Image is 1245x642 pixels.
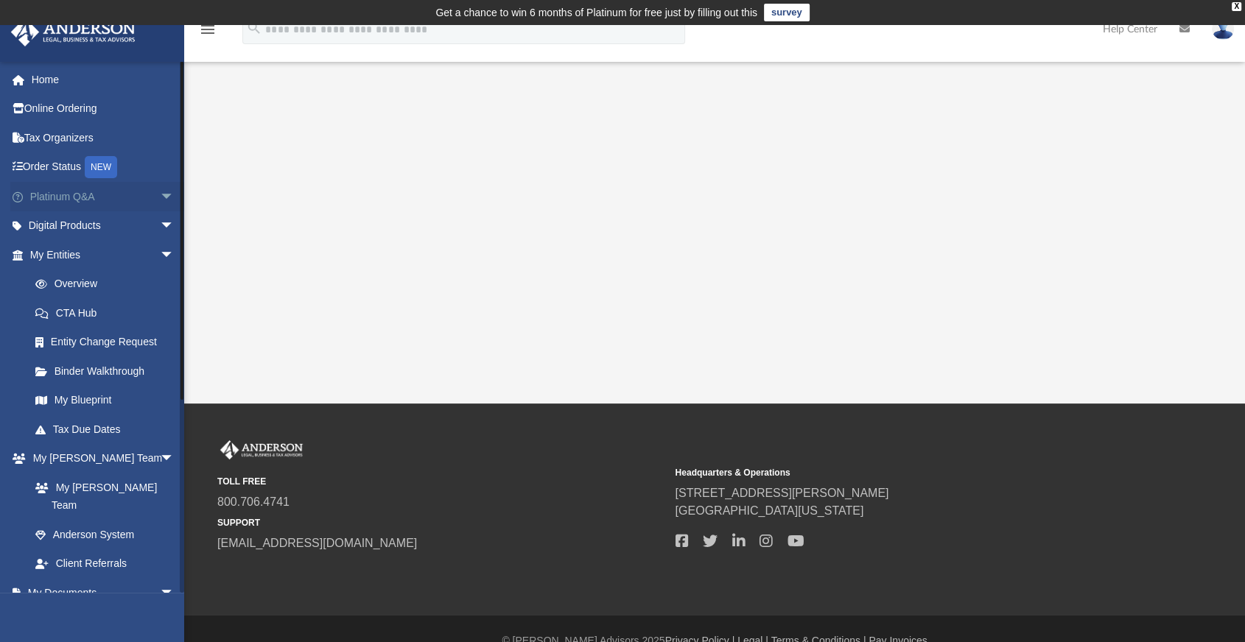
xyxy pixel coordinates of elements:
span: arrow_drop_down [160,578,189,608]
a: [GEOGRAPHIC_DATA][US_STATE] [676,504,864,517]
a: menu [199,28,217,38]
span: arrow_drop_down [160,211,189,241]
small: TOLL FREE [217,475,665,488]
i: search [246,20,262,36]
a: Digital Productsarrow_drop_down [10,211,197,241]
span: arrow_drop_down [160,444,189,474]
a: My Documentsarrow_drop_down [10,578,189,607]
a: Tax Due Dates [21,415,197,444]
a: Binder Walkthrough [21,356,197,386]
a: My Entitiesarrow_drop_down [10,240,197,269]
small: SUPPORT [217,516,665,529]
a: survey [764,4,810,21]
a: Tax Organizers [10,123,197,152]
img: User Pic [1212,18,1234,40]
a: My Blueprint [21,386,189,415]
a: My [PERSON_NAME] Teamarrow_drop_down [10,444,189,473]
a: [EMAIL_ADDRESS][DOMAIN_NAME] [217,537,417,549]
div: NEW [85,156,117,178]
a: CTA Hub [21,298,197,328]
div: Get a chance to win 6 months of Platinum for free just by filling out this [435,4,757,21]
a: 800.706.4741 [217,495,290,508]
span: arrow_drop_down [160,182,189,212]
i: menu [199,21,217,38]
a: Order StatusNEW [10,152,197,183]
a: Platinum Q&Aarrow_drop_down [10,182,197,211]
a: Online Ordering [10,94,197,124]
a: Entity Change Request [21,328,197,357]
a: Client Referrals [21,549,189,579]
small: Headquarters & Operations [676,466,1123,479]
img: Anderson Advisors Platinum Portal [7,18,140,46]
span: arrow_drop_down [160,240,189,270]
a: [STREET_ADDRESS][PERSON_NAME] [676,487,889,499]
a: Home [10,65,197,94]
a: My [PERSON_NAME] Team [21,473,182,520]
a: Overview [21,269,197,299]
img: Anderson Advisors Platinum Portal [217,440,306,459]
a: Anderson System [21,520,189,549]
div: close [1232,2,1241,11]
